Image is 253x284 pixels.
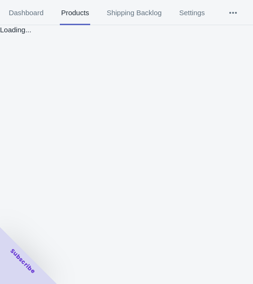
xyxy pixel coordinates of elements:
span: Settings [178,0,206,25]
span: Products [60,0,90,25]
span: Subscribe [9,247,37,275]
span: Dashboard [8,0,45,25]
span: Shipping Backlog [105,0,163,25]
button: More tabs [214,0,253,25]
